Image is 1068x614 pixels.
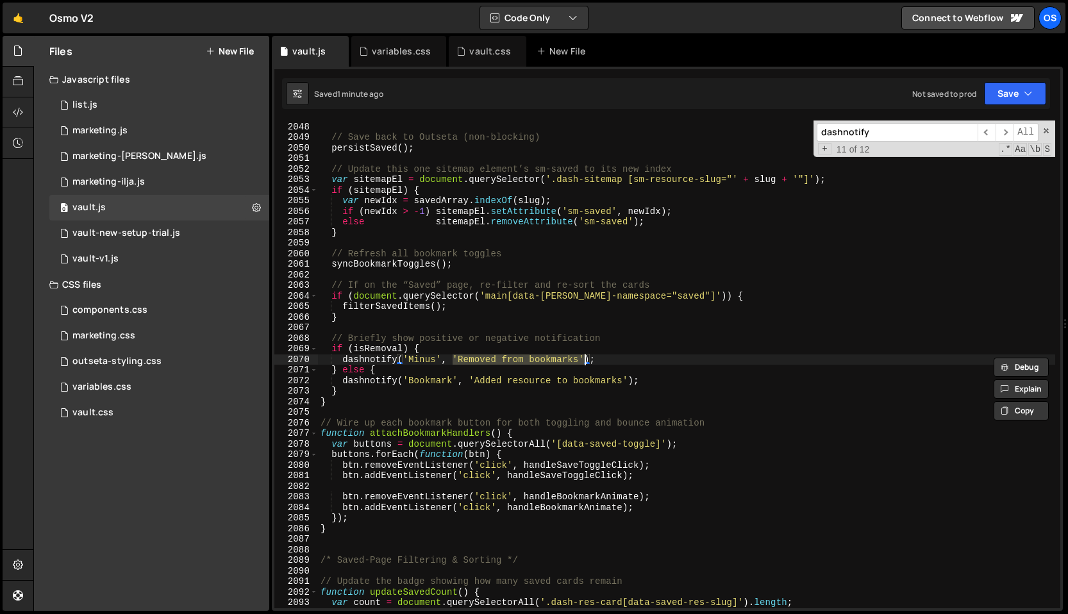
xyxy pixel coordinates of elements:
div: 2090 [274,566,318,577]
div: 16596/45446.css [49,323,269,349]
input: Search for [817,123,978,142]
button: Copy [994,401,1049,420]
div: components.css [72,304,147,316]
div: list.js [72,99,97,111]
div: 2057 [274,217,318,228]
span: 0 [60,204,68,214]
div: Javascript files [34,67,269,92]
div: 2068 [274,333,318,344]
div: 2062 [274,270,318,281]
div: 2070 [274,354,318,365]
div: 2081 [274,470,318,481]
button: Debug [994,358,1049,377]
div: 2089 [274,555,318,566]
div: 2082 [274,481,318,492]
div: New File [537,45,590,58]
div: 2051 [274,153,318,164]
div: 16596/45153.css [49,400,269,426]
div: 2080 [274,460,318,471]
div: 2084 [274,502,318,513]
div: CSS files [34,272,269,297]
div: Saved [314,88,383,99]
div: 2093 [274,597,318,608]
div: marketing-[PERSON_NAME].js [72,151,206,162]
a: 🤙 [3,3,34,33]
div: 2088 [274,545,318,556]
div: 16596/45154.css [49,374,269,400]
div: vault.js [292,45,326,58]
div: 16596/45424.js [49,144,269,169]
div: 2055 [274,195,318,206]
div: 16596/45423.js [49,169,269,195]
div: 2048 [274,122,318,133]
div: 2083 [274,492,318,502]
div: variables.css [72,381,131,393]
div: 2086 [274,524,318,535]
h2: Files [49,44,72,58]
div: vault.css [469,45,510,58]
div: 2092 [274,587,318,598]
div: vault-v1.js [72,253,119,265]
div: 2072 [274,376,318,386]
span: Alt-Enter [1013,123,1039,142]
div: Not saved to prod [912,88,976,99]
div: 2069 [274,344,318,354]
div: 2060 [274,249,318,260]
div: 2066 [274,312,318,323]
div: 2063 [274,280,318,291]
span: Whole Word Search [1028,143,1042,156]
div: 2061 [274,259,318,270]
div: 2056 [274,206,318,217]
div: 2087 [274,534,318,545]
div: 2085 [274,513,318,524]
div: 2074 [274,397,318,408]
a: Os [1039,6,1062,29]
span: 11 of 12 [831,144,875,155]
div: 2075 [274,407,318,418]
div: 2050 [274,143,318,154]
span: ​ [978,123,996,142]
div: 2054 [274,185,318,196]
div: 16596/45132.js [49,246,269,272]
div: Osmo V2 [49,10,94,26]
a: Connect to Webflow [901,6,1035,29]
div: 2059 [274,238,318,249]
button: Save [984,82,1046,105]
div: 16596/45151.js [49,92,269,118]
div: variables.css [372,45,431,58]
div: marketing.js [72,125,128,137]
div: 2077 [274,428,318,439]
div: 2067 [274,322,318,333]
span: Search In Selection [1043,143,1051,156]
button: New File [206,46,254,56]
div: 16596/45422.js [49,118,269,144]
div: vault-new-setup-trial.js [72,228,180,239]
button: Explain [994,379,1049,399]
div: 2065 [274,301,318,312]
div: vault.js [72,202,106,213]
div: 2076 [274,418,318,429]
span: Toggle Replace mode [818,143,831,155]
div: 2091 [274,576,318,587]
span: CaseSensitive Search [1014,143,1027,156]
div: 16596/45156.css [49,349,269,374]
div: 2058 [274,228,318,238]
div: 16596/45133.js [49,195,269,220]
div: 2049 [274,132,318,143]
div: 1 minute ago [337,88,383,99]
div: 2052 [274,164,318,175]
div: outseta-styling.css [72,356,162,367]
div: 2073 [274,386,318,397]
span: ​ [996,123,1014,142]
div: 2053 [274,174,318,185]
div: vault.css [72,407,113,419]
div: marketing.css [72,330,135,342]
div: marketing-ilja.js [72,176,145,188]
div: 16596/45511.css [49,297,269,323]
div: 2071 [274,365,318,376]
span: RegExp Search [999,143,1012,156]
div: 2079 [274,449,318,460]
div: 16596/45152.js [49,220,269,246]
button: Code Only [480,6,588,29]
